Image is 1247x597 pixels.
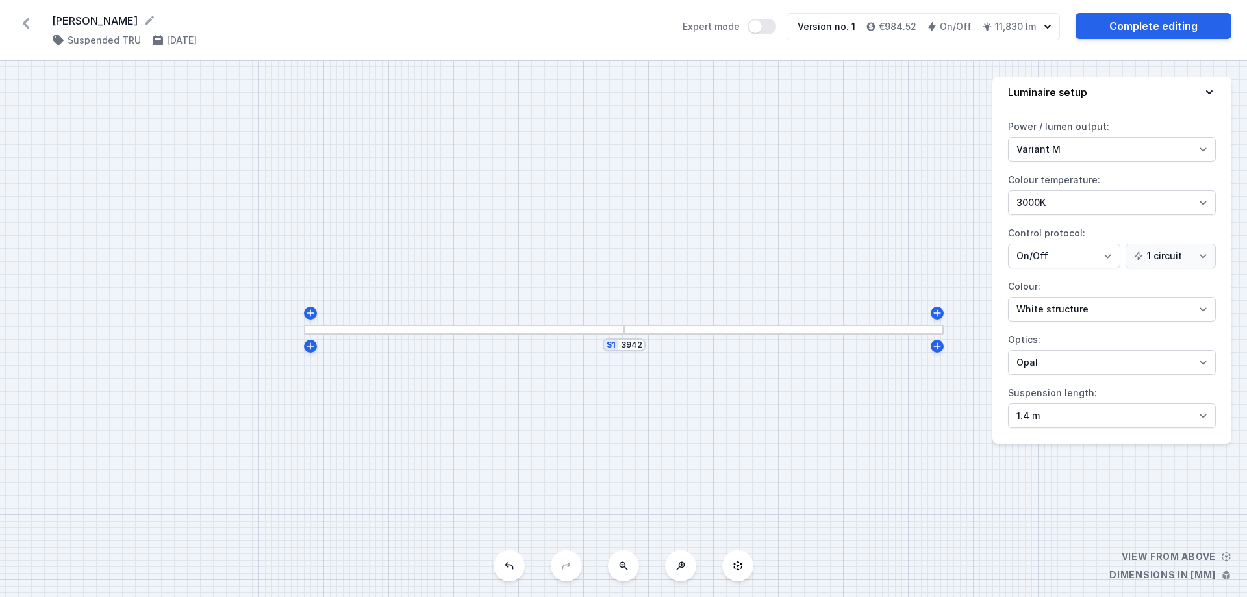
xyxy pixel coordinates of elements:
[143,14,156,27] button: Rename project
[1008,383,1216,428] label: Suspension length:
[683,19,776,34] label: Expert mode
[992,77,1231,108] button: Luminaire setup
[1008,137,1216,162] select: Power / lumen output:
[995,20,1036,33] h4: 11,830 lm
[1008,276,1216,322] label: Colour:
[167,34,197,47] h4: [DATE]
[1008,329,1216,375] label: Optics:
[1008,244,1120,268] select: Control protocol:
[68,34,141,47] h4: Suspended TRU
[1008,190,1216,215] select: Colour temperature:
[1008,223,1216,268] label: Control protocol:
[748,19,776,34] button: Expert mode
[52,13,667,29] form: [PERSON_NAME]
[1008,350,1216,375] select: Optics:
[1008,84,1087,100] h4: Luminaire setup
[940,20,972,33] h4: On/Off
[1008,116,1216,162] label: Power / lumen output:
[1126,244,1216,268] select: Control protocol:
[1008,170,1216,215] label: Colour temperature:
[787,13,1060,40] button: Version no. 1€984.52On/Off11,830 lm
[621,340,642,350] input: Dimension [mm]
[1076,13,1231,39] a: Complete editing
[1008,403,1216,428] select: Suspension length:
[879,20,916,33] h4: €984.52
[1008,297,1216,322] select: Colour:
[798,20,855,33] div: Version no. 1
